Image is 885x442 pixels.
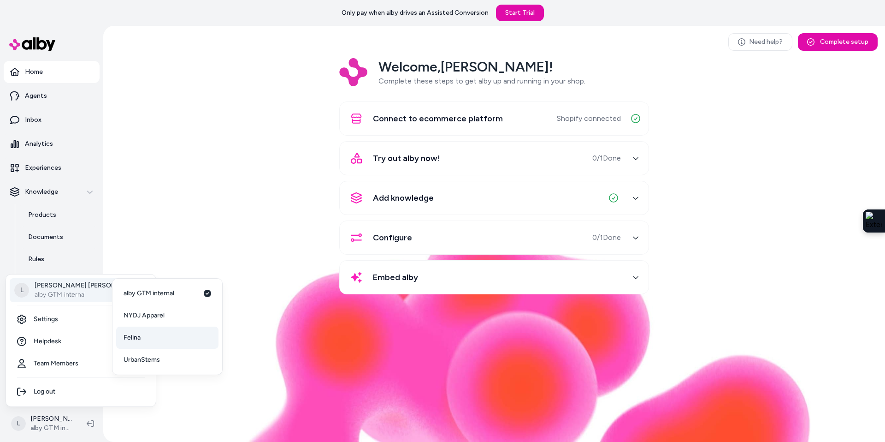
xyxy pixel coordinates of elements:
[124,311,165,320] span: NYDJ Apparel
[124,333,141,342] span: Felina
[14,283,29,298] span: L
[35,281,140,290] p: [PERSON_NAME] [PERSON_NAME]
[35,290,140,299] p: alby GTM internal
[124,355,160,364] span: UrbanStems
[10,381,152,403] div: Log out
[10,308,152,330] a: Settings
[34,337,61,346] span: Helpdesk
[10,352,152,375] a: Team Members
[124,289,174,298] span: alby GTM internal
